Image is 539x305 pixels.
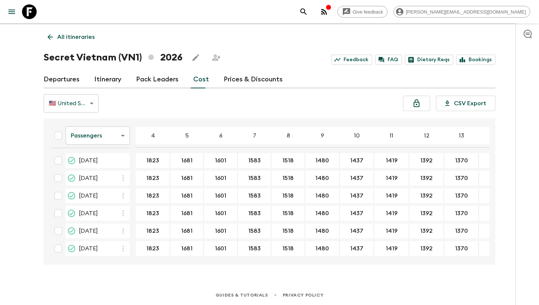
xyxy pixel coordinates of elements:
[337,6,388,18] a: Give feedback
[444,206,479,221] div: 21 Feb 2026; 13
[170,153,204,168] div: 09 Jan 2026; 5
[67,156,76,165] svg: Guaranteed
[444,188,479,203] div: 04 Feb 2026; 13
[375,55,402,65] a: FAQ
[341,224,372,238] button: 1437
[206,171,235,185] button: 1601
[305,206,340,221] div: 21 Feb 2026; 9
[479,171,513,185] div: 23 Jan 2026; 14
[204,206,238,221] div: 21 Feb 2026; 6
[274,188,302,203] button: 1518
[307,224,338,238] button: 1480
[204,153,238,168] div: 09 Jan 2026; 6
[271,241,305,256] div: 18 Mar 2026; 8
[354,131,360,140] p: 10
[409,171,444,185] div: 23 Jan 2026; 12
[341,188,372,203] button: 1437
[377,153,406,168] button: 1419
[305,171,340,185] div: 23 Jan 2026; 9
[274,206,302,221] button: 1518
[481,241,511,256] button: 1352
[374,241,409,256] div: 18 Mar 2026; 11
[193,71,209,88] a: Cost
[444,153,479,168] div: 09 Jan 2026; 13
[271,153,305,168] div: 09 Jan 2026; 8
[239,153,269,168] button: 1583
[481,171,511,185] button: 1352
[377,206,406,221] button: 1419
[307,188,338,203] button: 1480
[374,171,409,185] div: 23 Jan 2026; 11
[341,153,372,168] button: 1437
[239,171,269,185] button: 1583
[79,174,98,183] span: [DATE]
[446,206,477,221] button: 1370
[172,224,201,238] button: 1681
[341,171,372,185] button: 1437
[170,188,204,203] div: 04 Feb 2026; 5
[67,244,76,253] svg: On Sale
[340,188,374,203] div: 04 Feb 2026; 10
[374,224,409,238] div: 06 Mar 2026; 11
[136,153,170,168] div: 09 Jan 2026; 4
[446,241,477,256] button: 1370
[67,191,76,200] svg: Guaranteed
[79,191,98,200] span: [DATE]
[411,171,441,185] button: 1392
[79,156,98,165] span: [DATE]
[67,174,76,183] svg: Guaranteed
[409,241,444,256] div: 18 Mar 2026; 12
[238,153,271,168] div: 09 Jan 2026; 7
[136,171,170,185] div: 23 Jan 2026; 4
[374,188,409,203] div: 04 Feb 2026; 11
[479,153,513,168] div: 09 Jan 2026; 14
[136,188,170,203] div: 04 Feb 2026; 4
[446,171,477,185] button: 1370
[479,206,513,221] div: 21 Feb 2026; 14
[137,171,168,185] button: 1823
[411,153,441,168] button: 1392
[137,241,168,256] button: 1823
[136,206,170,221] div: 21 Feb 2026; 4
[239,224,269,238] button: 1583
[444,224,479,238] div: 06 Mar 2026; 13
[238,188,271,203] div: 04 Feb 2026; 7
[271,171,305,185] div: 23 Jan 2026; 8
[349,9,387,15] span: Give feedback
[224,71,283,88] a: Prices & Discounts
[79,244,98,253] span: [DATE]
[331,55,372,65] a: Feedback
[340,171,374,185] div: 23 Jan 2026; 10
[403,96,430,111] button: Unlock costs
[287,131,290,140] p: 8
[44,50,183,65] h1: Secret Vietnam (VN1) 2026
[283,291,323,299] a: Privacy Policy
[238,241,271,256] div: 18 Mar 2026; 7
[136,71,179,88] a: Pack Leaders
[393,6,530,18] div: [PERSON_NAME][EMAIL_ADDRESS][DOMAIN_NAME]
[340,224,374,238] div: 06 Mar 2026; 10
[340,153,374,168] div: 09 Jan 2026; 10
[481,188,511,203] button: 1352
[44,30,99,44] a: All itineraries
[377,224,406,238] button: 1419
[151,131,155,140] p: 4
[459,131,464,140] p: 13
[274,171,302,185] button: 1518
[341,206,372,221] button: 1437
[172,171,201,185] button: 1681
[238,206,271,221] div: 21 Feb 2026; 7
[170,206,204,221] div: 21 Feb 2026; 5
[377,171,406,185] button: 1419
[444,171,479,185] div: 23 Jan 2026; 13
[340,206,374,221] div: 21 Feb 2026; 10
[305,153,340,168] div: 09 Jan 2026; 9
[170,241,204,256] div: 18 Mar 2026; 5
[307,153,338,168] button: 1480
[136,224,170,238] div: 06 Mar 2026; 4
[405,55,453,65] a: Dietary Reqs
[137,153,168,168] button: 1823
[137,224,168,238] button: 1823
[481,206,511,221] button: 1352
[172,153,201,168] button: 1681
